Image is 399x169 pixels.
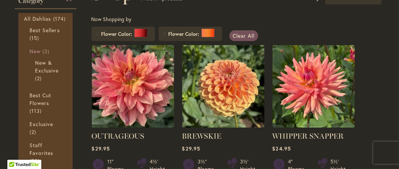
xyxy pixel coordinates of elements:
[30,142,53,156] span: Staff Favorites
[182,145,200,152] span: $29.95
[92,122,174,129] a: OUTRAGEOUS
[30,128,38,136] span: 2
[24,15,51,22] span: All Dahlias
[30,141,63,165] a: Staff Favorites
[182,132,222,141] a: BREWSKIE
[229,30,259,41] a: Clear All
[91,16,132,23] span: Now Shopping by
[233,32,255,39] span: Clear All
[30,27,60,34] span: Best Sellers
[273,145,291,152] span: $24.95
[273,122,355,129] a: WHIPPER SNAPPER
[92,132,145,141] a: OUTRAGEOUS
[30,120,63,136] a: Exclusive
[162,32,167,36] a: Remove Flower Color Orange/Peach
[169,30,201,38] span: Flower Color
[92,145,110,152] span: $29.95
[92,45,174,128] img: OUTRAGEOUS
[6,143,26,163] iframe: Launch Accessibility Center
[30,92,51,107] span: Best Cut Flowers
[273,132,344,141] a: WHIPPER SNAPPER
[35,74,44,82] span: 2
[30,48,41,55] span: New
[35,59,59,74] span: New & Exclusive
[53,15,67,23] span: 174
[30,121,53,128] span: Exclusive
[30,107,44,115] span: 113
[30,26,63,42] a: Best Sellers
[182,45,264,128] img: BREWSKIE
[182,122,264,129] a: BREWSKIE
[35,59,58,82] a: New &amp; Exclusive
[273,45,355,128] img: WHIPPER SNAPPER
[30,91,63,115] a: Best Cut Flowers
[30,47,63,55] a: New
[30,34,41,42] span: 15
[95,32,100,36] a: Remove Flower Color Red
[101,30,134,38] span: Flower Color
[42,47,51,55] span: 3
[24,15,69,23] a: All Dahlias
[30,157,42,165] span: 53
